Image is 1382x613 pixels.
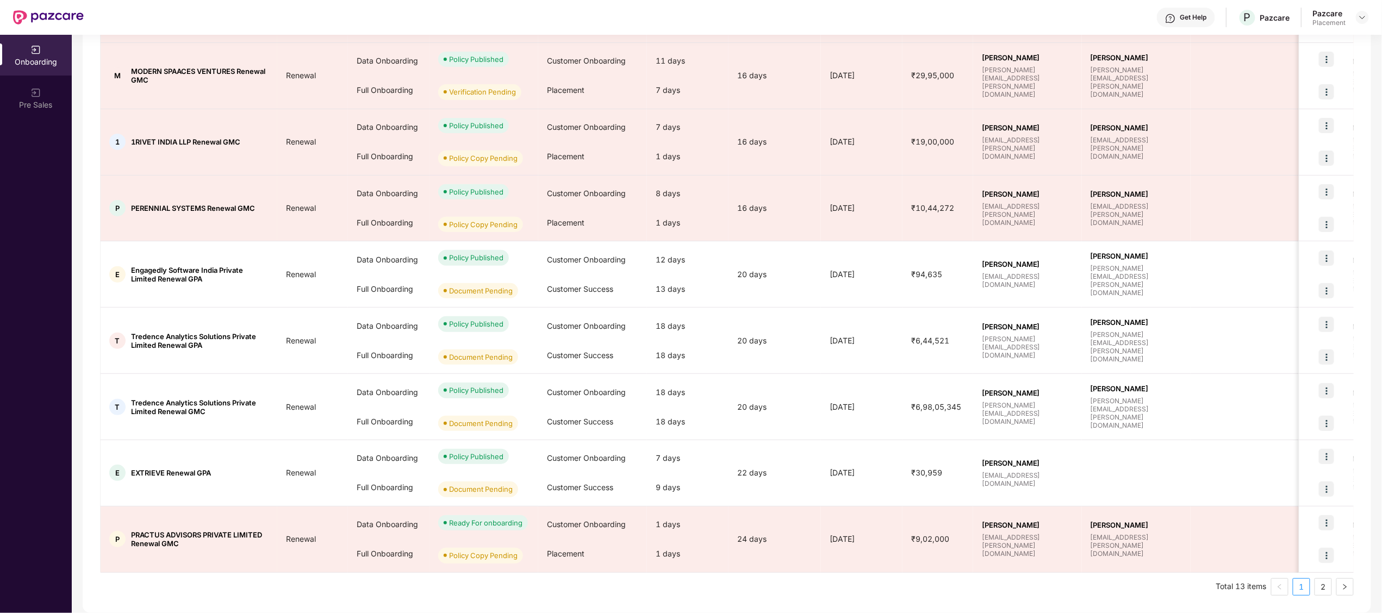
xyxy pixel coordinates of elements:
[547,122,626,132] span: Customer Onboarding
[449,352,513,362] div: Document Pending
[1271,578,1288,596] li: Previous Page
[729,335,821,347] div: 20 days
[1091,190,1182,198] span: [PERSON_NAME]
[277,534,325,543] span: Renewal
[1319,449,1334,464] img: icon
[547,520,626,529] span: Customer Onboarding
[647,510,729,539] div: 1 days
[729,533,821,545] div: 24 days
[982,202,1073,227] span: [EMAIL_ADDRESS][PERSON_NAME][DOMAIN_NAME]
[1319,151,1334,166] img: icon
[902,402,970,411] span: ₹6,98,05,345
[982,471,1073,487] span: [EMAIL_ADDRESS][DOMAIN_NAME]
[1315,579,1331,595] a: 2
[131,468,211,477] span: EXTRIEVE Renewal GPA
[982,401,1073,426] span: [PERSON_NAME][EMAIL_ADDRESS][DOMAIN_NAME]
[547,387,626,397] span: Customer Onboarding
[547,483,613,492] span: Customer Success
[729,401,821,413] div: 20 days
[1091,66,1182,98] span: [PERSON_NAME][EMAIL_ADDRESS][PERSON_NAME][DOMAIN_NAME]
[982,272,1073,289] span: [EMAIL_ADDRESS][DOMAIN_NAME]
[647,76,729,105] div: 7 days
[1358,13,1367,22] img: svg+xml;base64,PHN2ZyBpZD0iRHJvcGRvd24tMzJ4MzIiIHhtbG5zPSJodHRwOi8vd3d3LnczLm9yZy8yMDAwL3N2ZyIgd2...
[449,484,513,495] div: Document Pending
[1091,136,1182,160] span: [EMAIL_ADDRESS][PERSON_NAME][DOMAIN_NAME]
[1091,202,1182,227] span: [EMAIL_ADDRESS][PERSON_NAME][DOMAIN_NAME]
[1216,578,1267,596] li: Total 13 items
[547,56,626,65] span: Customer Onboarding
[547,549,584,558] span: Placement
[109,134,126,150] div: 1
[821,335,902,347] div: [DATE]
[449,54,503,65] div: Policy Published
[1091,123,1182,132] span: [PERSON_NAME]
[982,260,1073,268] span: [PERSON_NAME]
[449,285,513,296] div: Document Pending
[647,245,729,274] div: 12 days
[1319,84,1334,99] img: icon
[982,322,1073,331] span: [PERSON_NAME]
[1319,118,1334,133] img: icon
[1091,397,1182,429] span: [PERSON_NAME][EMAIL_ADDRESS][PERSON_NAME][DOMAIN_NAME]
[348,76,429,105] div: Full Onboarding
[729,467,821,479] div: 22 days
[449,550,518,561] div: Policy Copy Pending
[109,465,126,481] div: E
[449,318,503,329] div: Policy Published
[449,153,518,164] div: Policy Copy Pending
[109,333,126,349] div: T
[449,252,503,263] div: Policy Published
[1091,53,1182,62] span: [PERSON_NAME]
[821,70,902,82] div: [DATE]
[1319,515,1334,530] img: icon
[547,152,584,161] span: Placement
[348,311,429,341] div: Data Onboarding
[348,142,429,171] div: Full Onboarding
[547,417,613,426] span: Customer Success
[547,351,613,360] span: Customer Success
[131,332,269,349] span: Tredence Analytics Solutions Private Limited Renewal GPA
[348,378,429,407] div: Data Onboarding
[982,190,1073,198] span: [PERSON_NAME]
[982,335,1073,359] span: [PERSON_NAME][EMAIL_ADDRESS][DOMAIN_NAME]
[647,208,729,237] div: 1 days
[30,87,41,98] img: svg+xml;base64,PHN2ZyB3aWR0aD0iMjAiIGhlaWdodD0iMjAiIHZpZXdCb3g9IjAgMCAyMCAyMCIgZmlsbD0ibm9uZSIgeG...
[131,266,269,283] span: Engagedly Software India Private Limited Renewal GPA
[1336,578,1354,596] li: Next Page
[449,385,503,396] div: Policy Published
[348,539,429,568] div: Full Onboarding
[902,203,963,212] span: ₹10,44,272
[647,46,729,76] div: 11 days
[109,200,126,216] div: P
[821,136,902,148] div: [DATE]
[1293,579,1310,595] a: 1
[1319,317,1334,332] img: icon
[902,468,951,477] span: ₹30,959
[131,530,269,548] span: PRACTUS ADVISORS PRIVATE LIMITED Renewal GMC
[1319,283,1334,298] img: icon
[982,521,1073,529] span: [PERSON_NAME]
[449,219,518,230] div: Policy Copy Pending
[348,46,429,76] div: Data Onboarding
[131,204,255,212] span: PERENNIAL SYSTEMS Renewal GMC
[1319,548,1334,563] img: icon
[902,534,958,543] span: ₹9,02,000
[277,402,325,411] span: Renewal
[547,85,584,95] span: Placement
[1091,384,1182,393] span: [PERSON_NAME]
[647,142,729,171] div: 1 days
[547,284,613,293] span: Customer Success
[131,398,269,416] span: Tredence Analytics Solutions Private Limited Renewal GMC
[348,510,429,539] div: Data Onboarding
[109,67,126,84] div: M
[982,123,1073,132] span: [PERSON_NAME]
[647,341,729,370] div: 18 days
[729,136,821,148] div: 16 days
[1342,584,1348,590] span: right
[647,539,729,568] div: 1 days
[1293,578,1310,596] li: 1
[1319,416,1334,431] img: icon
[109,266,126,283] div: E
[647,112,729,142] div: 7 days
[1260,12,1290,23] div: Pazcare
